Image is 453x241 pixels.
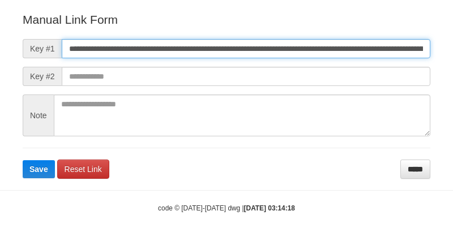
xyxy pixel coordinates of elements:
[65,165,102,174] span: Reset Link
[23,67,62,86] span: Key #2
[244,204,295,212] strong: [DATE] 03:14:18
[158,204,295,212] small: code © [DATE]-[DATE] dwg |
[23,94,54,136] span: Note
[57,160,109,179] a: Reset Link
[23,11,430,28] p: Manual Link Form
[23,39,62,58] span: Key #1
[23,160,55,178] button: Save
[29,165,48,174] span: Save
